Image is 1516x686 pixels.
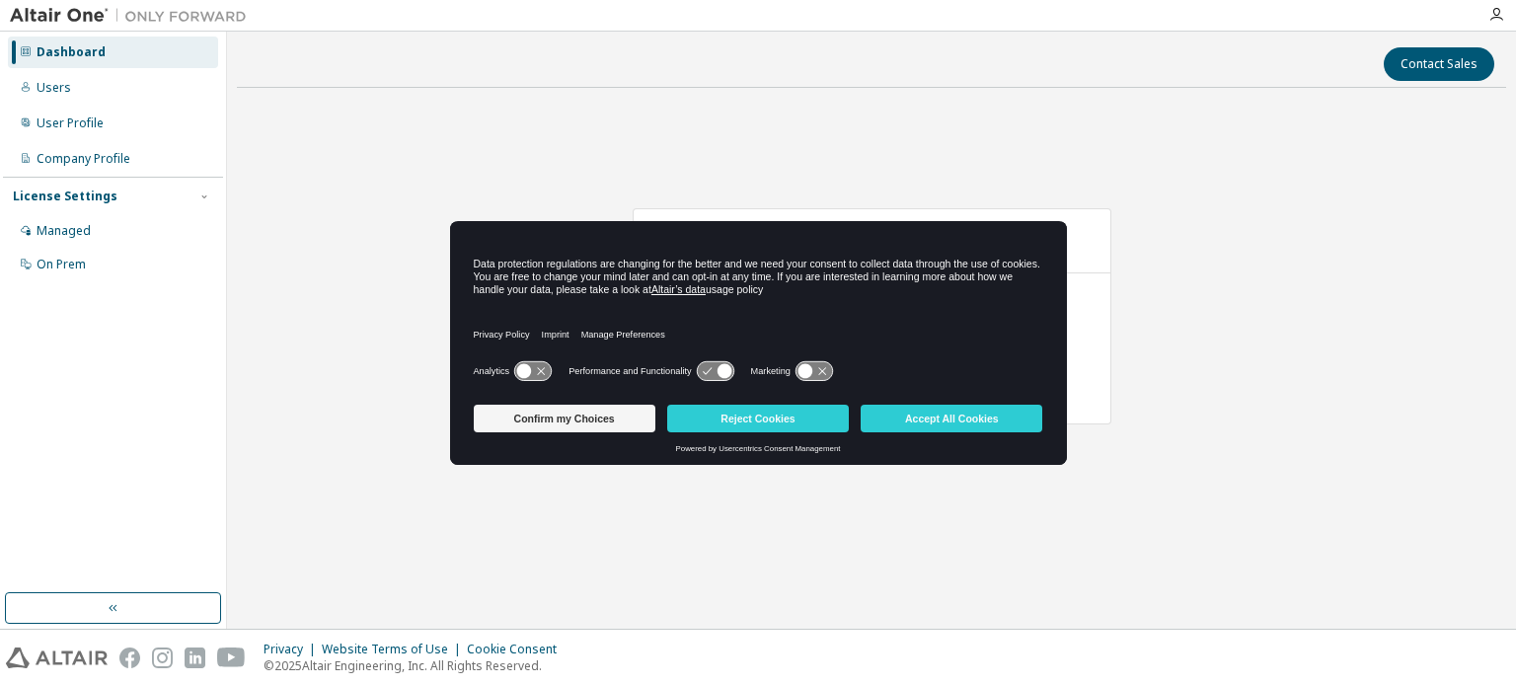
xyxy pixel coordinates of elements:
img: altair_logo.svg [6,648,108,668]
div: User Profile [37,115,104,131]
div: License Settings [13,189,117,204]
p: © 2025 Altair Engineering, Inc. All Rights Reserved. [264,657,568,674]
div: Website Terms of Use [322,642,467,657]
button: Contact Sales [1384,47,1494,81]
div: Cookie Consent [467,642,568,657]
span: AU Enterprise Suite [645,219,780,239]
div: On Prem [37,257,86,272]
div: Users [37,80,71,96]
div: Company Profile [37,151,130,167]
div: Privacy [264,642,322,657]
img: facebook.svg [119,648,140,668]
img: instagram.svg [152,648,173,668]
div: Dashboard [37,44,106,60]
div: Managed [37,223,91,239]
img: linkedin.svg [185,648,205,668]
img: youtube.svg [217,648,246,668]
img: Altair One [10,6,257,26]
